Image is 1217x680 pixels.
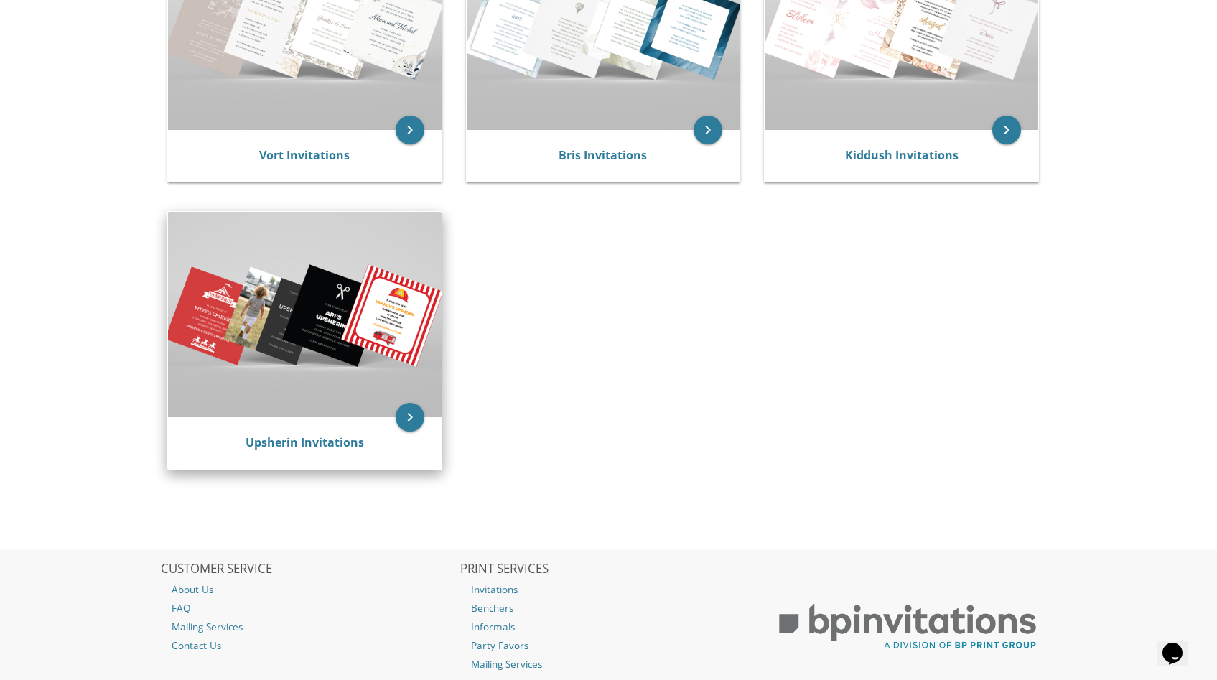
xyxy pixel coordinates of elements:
a: Upsherin Invitations [246,434,364,450]
a: keyboard_arrow_right [396,116,424,144]
a: Mailing Services [460,655,757,674]
img: BP Print Group [759,591,1056,663]
a: Kiddush Invitations [845,147,959,163]
iframe: chat widget [1157,623,1203,666]
h2: CUSTOMER SERVICE [161,562,458,577]
a: Mailing Services [161,618,458,636]
a: Party Favors [460,636,757,655]
a: Informals [460,618,757,636]
a: About Us [161,580,458,599]
a: Benchers [460,599,757,618]
a: FAQ [161,599,458,618]
a: Bris Invitations [559,147,647,163]
h2: PRINT SERVICES [460,562,757,577]
a: Invitations [460,580,757,599]
a: keyboard_arrow_right [992,116,1021,144]
a: Vort Invitations [259,147,350,163]
img: Upsherin Invitations [168,212,442,416]
a: Contact Us [161,636,458,655]
a: keyboard_arrow_right [694,116,722,144]
a: keyboard_arrow_right [396,403,424,432]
